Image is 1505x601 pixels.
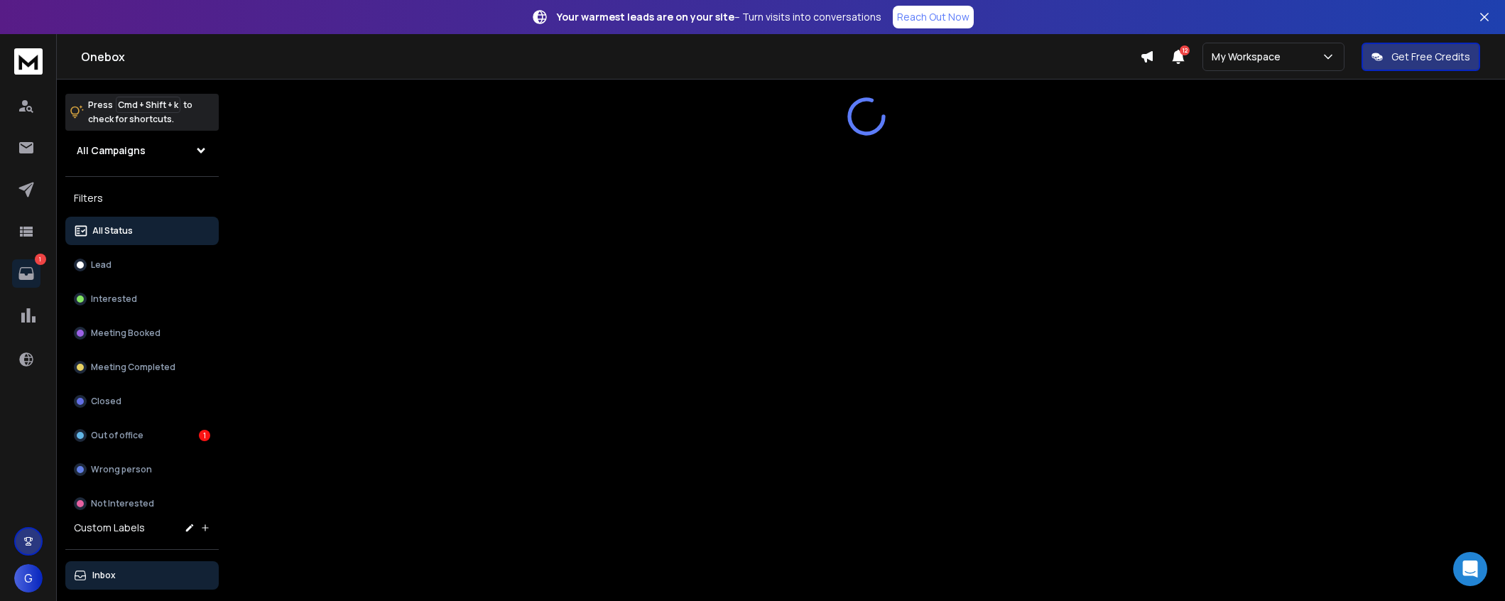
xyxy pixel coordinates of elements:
[1391,50,1470,64] p: Get Free Credits
[1212,50,1286,64] p: My Workspace
[14,48,43,75] img: logo
[65,353,219,381] button: Meeting Completed
[77,144,146,158] h1: All Campaigns
[199,430,210,441] div: 1
[65,387,219,416] button: Closed
[91,396,121,407] p: Closed
[12,259,40,288] a: 1
[91,327,161,339] p: Meeting Booked
[74,521,145,535] h3: Custom Labels
[65,217,219,245] button: All Status
[116,97,180,113] span: Cmd + Shift + k
[65,489,219,518] button: Not Interested
[1453,552,1487,586] div: Open Intercom Messenger
[91,498,154,509] p: Not Interested
[65,188,219,208] h3: Filters
[897,10,969,24] p: Reach Out Now
[557,10,734,23] strong: Your warmest leads are on your site
[14,564,43,592] button: G
[65,136,219,165] button: All Campaigns
[91,362,175,373] p: Meeting Completed
[88,98,192,126] p: Press to check for shortcuts.
[91,293,137,305] p: Interested
[81,48,1140,65] h1: Onebox
[91,464,152,475] p: Wrong person
[65,319,219,347] button: Meeting Booked
[1362,43,1480,71] button: Get Free Credits
[91,259,112,271] p: Lead
[65,251,219,279] button: Lead
[35,254,46,265] p: 1
[65,421,219,450] button: Out of office1
[1180,45,1190,55] span: 12
[91,430,143,441] p: Out of office
[65,455,219,484] button: Wrong person
[557,10,881,24] p: – Turn visits into conversations
[92,225,133,237] p: All Status
[65,561,219,590] button: Inbox
[65,285,219,313] button: Interested
[893,6,974,28] a: Reach Out Now
[92,570,116,581] p: Inbox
